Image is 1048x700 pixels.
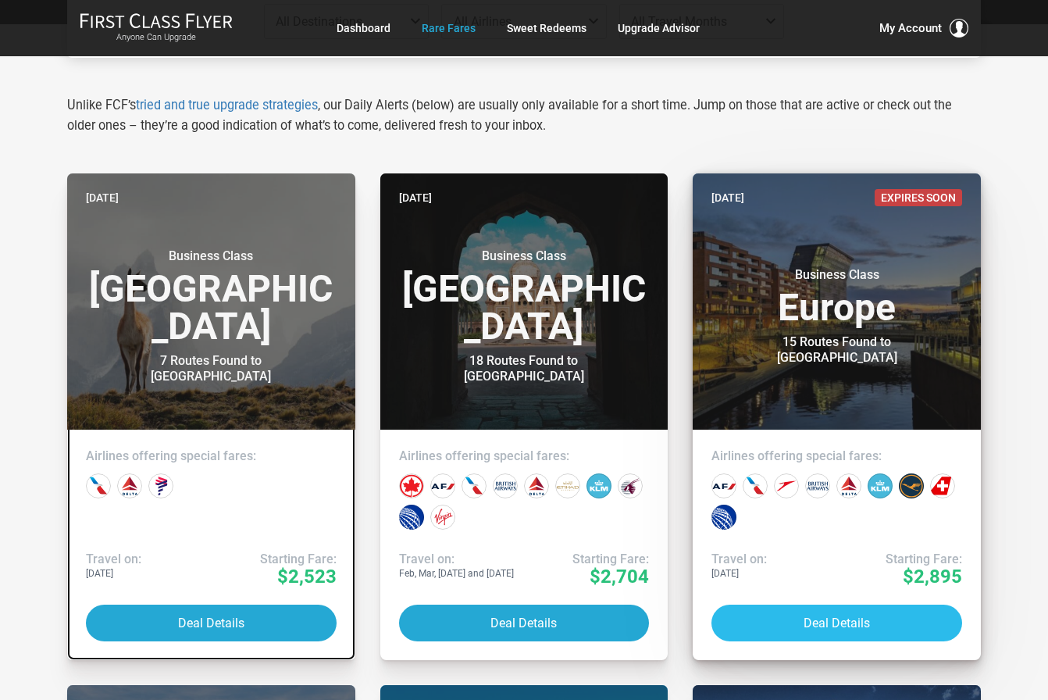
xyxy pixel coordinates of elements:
div: Austrian Airlines‎ [774,473,799,498]
div: KLM [586,473,611,498]
time: [DATE] [86,189,119,206]
a: [DATE]Business Class[GEOGRAPHIC_DATA]18 Routes Found to [GEOGRAPHIC_DATA]Airlines offering specia... [380,173,668,660]
div: Qatar [618,473,643,498]
div: British Airways [493,473,518,498]
span: My Account [879,19,942,37]
div: Delta Airlines [836,473,861,498]
div: Virgin Atlantic [430,505,455,530]
div: United [711,505,736,530]
h3: [GEOGRAPHIC_DATA] [86,248,337,345]
small: Business Class [113,248,308,264]
h4: Airlines offering special fares: [86,448,337,464]
p: Unlike FCF’s , our Daily Alerts (below) are usually only available for a short time. Jump on thos... [67,95,981,136]
div: Lufthansa [899,473,924,498]
div: 15 Routes Found to [GEOGRAPHIC_DATA] [740,334,935,366]
time: [DATE] [399,189,432,206]
div: British Airways [805,473,830,498]
button: My Account [879,19,968,37]
img: First Class Flyer [80,12,233,29]
a: First Class FlyerAnyone Can Upgrade [80,12,233,44]
div: Air Canada [399,473,424,498]
h3: [GEOGRAPHIC_DATA] [399,248,650,345]
time: [DATE] [711,189,744,206]
div: American Airlines [462,473,487,498]
small: Anyone Can Upgrade [80,32,233,43]
div: 18 Routes Found to [GEOGRAPHIC_DATA] [426,353,622,384]
a: Rare Fares [422,14,476,42]
span: Expires Soon [875,189,962,206]
div: Air France [430,473,455,498]
a: [DATE]Expires SoonBusiness ClassEurope15 Routes Found to [GEOGRAPHIC_DATA]Airlines offering speci... [693,173,981,660]
button: Deal Details [711,605,962,641]
div: LATAM [148,473,173,498]
button: Deal Details [399,605,650,641]
div: Delta Airlines [524,473,549,498]
div: 7 Routes Found to [GEOGRAPHIC_DATA] [113,353,308,384]
button: Deal Details [86,605,337,641]
div: Delta Airlines [117,473,142,498]
small: Business Class [426,248,622,264]
a: Dashboard [337,14,390,42]
div: KLM [868,473,893,498]
div: United [399,505,424,530]
div: Air France [711,473,736,498]
a: [DATE]Business Class[GEOGRAPHIC_DATA]7 Routes Found to [GEOGRAPHIC_DATA]Airlines offering special... [67,173,355,660]
h3: Europe [711,267,962,327]
a: tried and true upgrade strategies [136,98,318,112]
div: American Airlines [86,473,111,498]
small: Business Class [740,267,935,283]
div: Swiss [930,473,955,498]
h4: Airlines offering special fares: [711,448,962,464]
a: Upgrade Advisor [618,14,700,42]
div: American Airlines [743,473,768,498]
div: Etihad [555,473,580,498]
a: Sweet Redeems [507,14,586,42]
h4: Airlines offering special fares: [399,448,650,464]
